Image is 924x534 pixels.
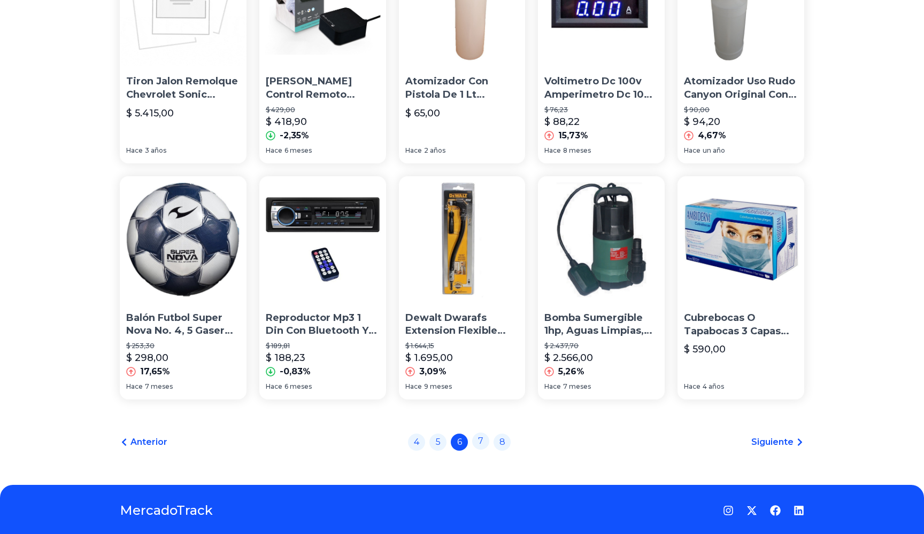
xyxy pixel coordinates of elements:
[120,176,247,303] img: Balón Futbol Super Nova No. 4, 5 Gaser Full
[544,382,561,391] span: Hace
[770,505,781,516] a: Facebook
[259,176,386,399] a: Reproductor Mp3 1 Din Con Bluetooth Y Auxiliar Para AutoReproductor Mp3 1 Din Con Bluetooth Y Aux...
[544,114,580,129] p: $ 88,22
[120,176,247,399] a: Balón Futbol Super Nova No. 4, 5 Gaser FullBalón Futbol Super Nova No. 4, 5 Gaser Full$ 253,30$ 2...
[120,436,167,449] a: Anterior
[544,311,658,338] p: Bomba Sumergible 1hp, Aguas Limpias, Domestica, Promoción,
[677,176,804,399] a: Cubrebocas O Tapabocas 3 Capas Ambiderm Azul Caja C/50Cubrebocas O Tapabocas 3 Capas Ambiderm Azu...
[751,436,794,449] span: Siguiente
[751,436,804,449] a: Siguiente
[405,342,519,350] p: $ 1.644,15
[405,311,519,338] p: Dewalt Dwarafs Extension Flexible Angular De 12 Taladro
[266,382,282,391] span: Hace
[120,502,213,519] a: MercadoTrack
[130,436,167,449] span: Anterior
[266,114,307,129] p: $ 418,90
[544,342,658,350] p: $ 2.437,70
[126,75,240,101] p: Tiron Jalon Remolque Chevrolet Sonic [DATE]-[DATE] [US_STATE]
[703,382,724,391] span: 4 años
[544,106,658,114] p: $ 76,23
[723,505,734,516] a: Instagram
[538,176,665,399] a: Bomba Sumergible 1hp, Aguas Limpias, Domestica, Promoción,Bomba Sumergible 1hp, Aguas Limpias, Do...
[405,350,453,365] p: $ 1.695,00
[419,365,446,378] p: 3,09%
[126,350,168,365] p: $ 298,00
[794,505,804,516] a: LinkedIn
[684,146,700,155] span: Hace
[145,146,166,155] span: 3 años
[266,350,305,365] p: $ 188,23
[126,106,174,121] p: $ 5.415,00
[563,382,591,391] span: 7 meses
[399,176,526,303] img: Dewalt Dwarafs Extension Flexible Angular De 12 Taladro
[563,146,591,155] span: 8 meses
[544,350,593,365] p: $ 2.566,00
[280,129,309,142] p: -2,35%
[266,146,282,155] span: Hace
[703,146,725,155] span: un año
[698,129,726,142] p: 4,67%
[558,129,588,142] p: 15,73%
[558,365,584,378] p: 5,26%
[538,176,665,303] img: Bomba Sumergible 1hp, Aguas Limpias, Domestica, Promoción,
[140,365,170,378] p: 17,65%
[126,311,240,338] p: Balón Futbol Super Nova No. 4, 5 Gaser Full
[126,382,143,391] span: Hace
[494,434,511,451] a: 8
[429,434,446,451] a: 5
[266,342,380,350] p: $ 189,81
[405,382,422,391] span: Hace
[284,382,312,391] span: 6 meses
[746,505,757,516] a: Twitter
[684,342,726,357] p: $ 590,00
[126,146,143,155] span: Hace
[266,106,380,114] p: $ 429,00
[684,75,798,101] p: Atomizador Uso Rudo Canyon Original Con Manguera Y Botella
[544,146,561,155] span: Hace
[284,146,312,155] span: 6 meses
[472,433,489,450] a: 7
[259,176,386,303] img: Reproductor Mp3 1 Din Con Bluetooth Y Auxiliar Para Auto
[424,382,452,391] span: 9 meses
[544,75,658,101] p: Voltimetro Dc 100v Amperimetro Dc 10a Display Digital Cdmx E
[405,146,422,155] span: Hace
[399,176,526,399] a: Dewalt Dwarafs Extension Flexible Angular De 12 TaladroDewalt Dwarafs Extension Flexible Angular ...
[684,106,798,114] p: $ 90,00
[126,342,240,350] p: $ 253,30
[684,114,720,129] p: $ 94,20
[405,75,519,101] p: Atomizador Con Pistola De 1 Lt [PERSON_NAME]
[677,176,804,303] img: Cubrebocas O Tapabocas 3 Capas Ambiderm Azul Caja C/50
[145,382,173,391] span: 7 meses
[280,365,311,378] p: -0,83%
[684,311,798,338] p: Cubrebocas O Tapabocas 3 Capas Ambiderm Azul Caja C/50
[266,75,380,101] p: [PERSON_NAME] Control Remoto Infrarrojo Universal Inteligente Wifi
[266,311,380,338] p: Reproductor Mp3 1 Din Con Bluetooth Y Auxiliar Para Auto
[405,106,440,121] p: $ 65,00
[684,382,700,391] span: Hace
[408,434,425,451] a: 4
[424,146,445,155] span: 2 años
